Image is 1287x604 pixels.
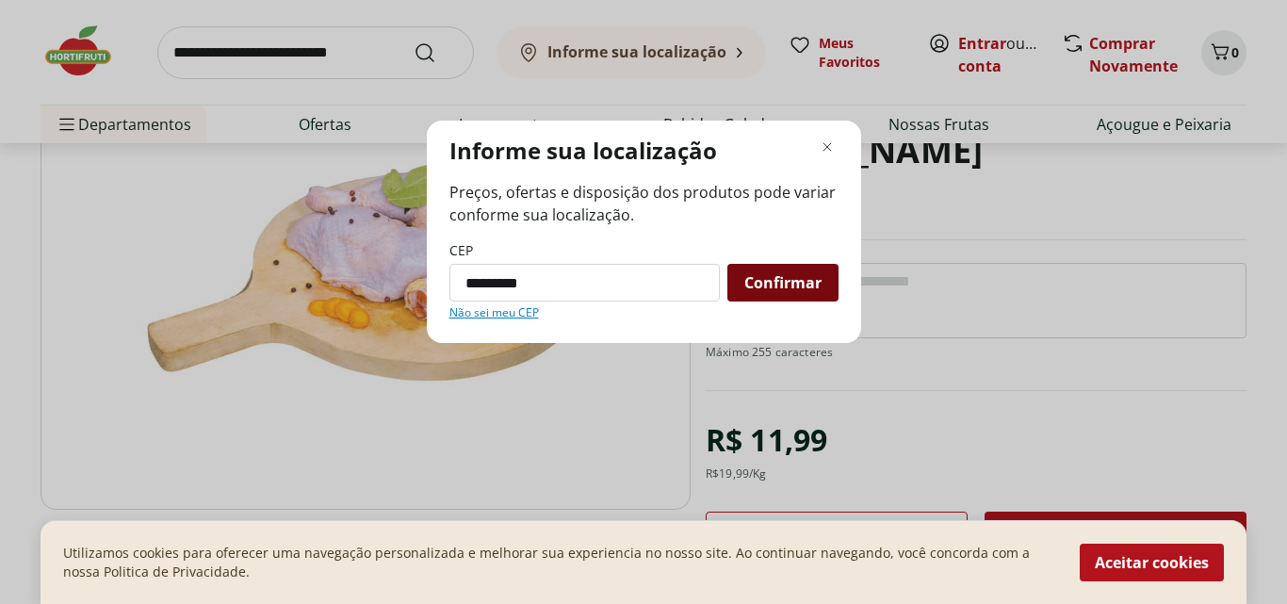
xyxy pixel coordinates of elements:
[449,241,473,260] label: CEP
[449,181,839,226] span: Preços, ofertas e disposição dos produtos pode variar conforme sua localização.
[744,275,822,290] span: Confirmar
[1080,544,1224,581] button: Aceitar cookies
[63,544,1057,581] p: Utilizamos cookies para oferecer uma navegação personalizada e melhorar sua experiencia no nosso ...
[816,136,839,158] button: Fechar modal de regionalização
[427,121,861,343] div: Modal de regionalização
[449,305,539,320] a: Não sei meu CEP
[727,264,839,302] button: Confirmar
[449,136,717,166] p: Informe sua localização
